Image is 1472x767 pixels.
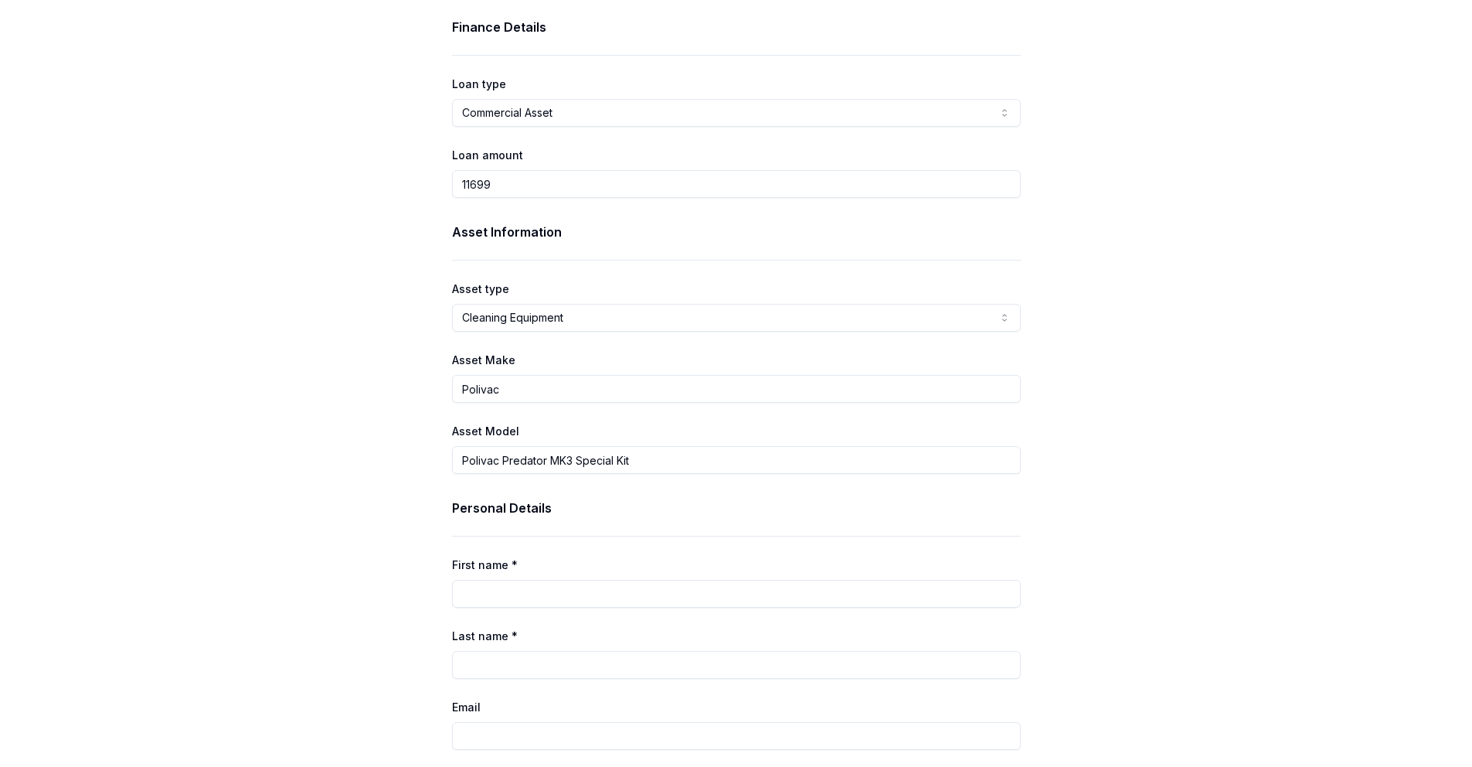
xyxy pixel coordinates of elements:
[452,424,519,438] label: Asset Model
[452,18,1021,36] h3: Finance Details
[452,353,515,366] label: Asset Make
[452,148,523,162] label: Loan amount
[452,77,506,90] label: Loan type
[452,558,518,571] label: First name *
[452,170,1021,198] input: $
[452,629,518,643] label: Last name *
[452,499,1021,517] h3: Personal Details
[452,282,509,295] label: Asset type
[452,223,1021,241] h3: Asset Information
[452,701,481,714] label: Email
